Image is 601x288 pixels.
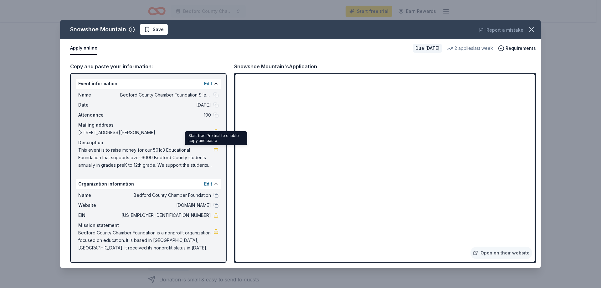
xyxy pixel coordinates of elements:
[70,42,97,55] button: Apply online
[70,62,227,71] div: Copy and paste your information:
[153,26,164,33] span: Save
[78,212,120,219] span: EIN
[76,179,221,189] div: Organization information
[78,191,120,199] span: Name
[78,101,120,109] span: Date
[413,44,442,53] div: Due [DATE]
[120,191,211,199] span: Bedford County Chamber Foundation
[78,91,120,99] span: Name
[78,139,218,146] div: Description
[78,222,218,229] div: Mission statement
[120,212,211,219] span: [US_EMPLOYER_IDENTIFICATION_NUMBER]
[78,202,120,209] span: Website
[78,111,120,119] span: Attendance
[78,146,213,169] span: This event is to raise money for our 501c3 Educational Foundation that supports over 6000 Bedford...
[70,24,126,34] div: Snowshoe Mountain
[120,101,211,109] span: [DATE]
[140,24,168,35] button: Save
[234,62,317,71] div: Snowshoe Mountain's Application
[78,121,218,129] div: Mailing address
[120,111,211,119] span: 100
[470,247,532,259] a: Open on their website
[204,80,212,87] button: Edit
[78,129,213,136] span: [STREET_ADDRESS][PERSON_NAME]
[78,229,213,252] span: Bedford County Chamber Foundation is a nonprofit organization focused on education. It is based i...
[447,45,493,52] div: 2 applies last week
[120,91,211,99] span: Bedford County Chamber Foundation Silent Auction
[185,131,247,145] div: Start free Pro trial to enable copy and paste
[479,26,523,34] button: Report a mistake
[120,202,211,209] span: [DOMAIN_NAME]
[498,45,536,52] button: Requirements
[76,79,221,89] div: Event information
[204,180,212,188] button: Edit
[506,45,536,52] span: Requirements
